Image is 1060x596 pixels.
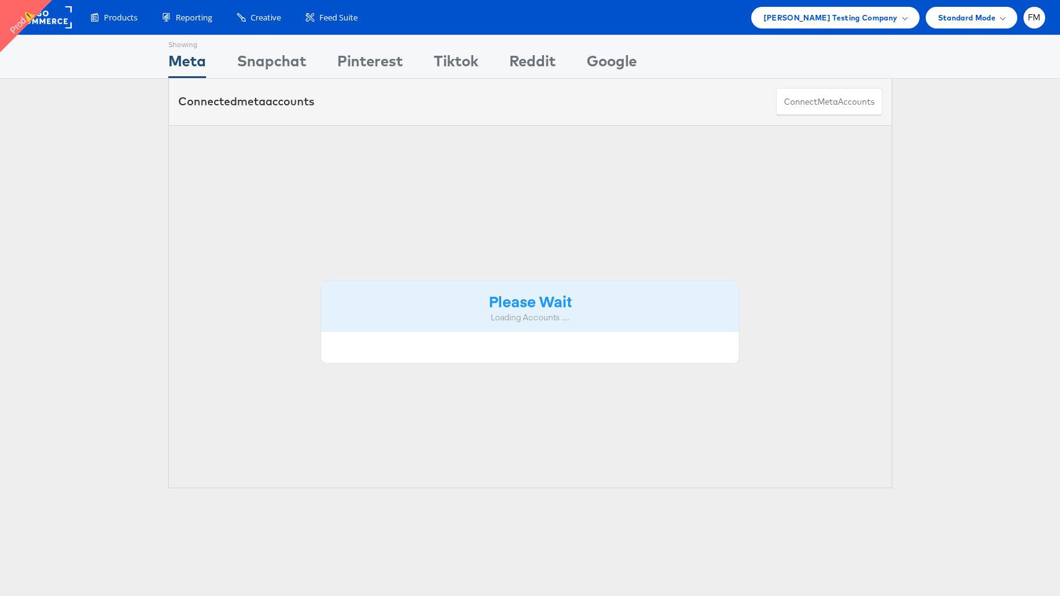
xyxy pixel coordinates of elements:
[509,50,556,78] div: Reddit
[319,12,358,24] span: Feed Suite
[764,11,898,24] span: [PERSON_NAME] Testing Company
[587,50,637,78] div: Google
[178,94,314,110] div: Connected accounts
[776,88,882,116] button: ConnectmetaAccounts
[104,12,137,24] span: Products
[434,50,478,78] div: Tiktok
[489,291,572,311] strong: Please Wait
[251,12,281,24] span: Creative
[337,50,403,78] div: Pinterest
[817,96,838,108] span: meta
[938,11,996,24] span: Standard Mode
[168,50,206,78] div: Meta
[237,94,265,108] span: meta
[168,35,206,50] div: Showing
[237,50,306,78] div: Snapchat
[176,12,212,24] span: Reporting
[330,312,730,323] div: Loading Accounts ....
[1028,14,1041,22] span: FM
